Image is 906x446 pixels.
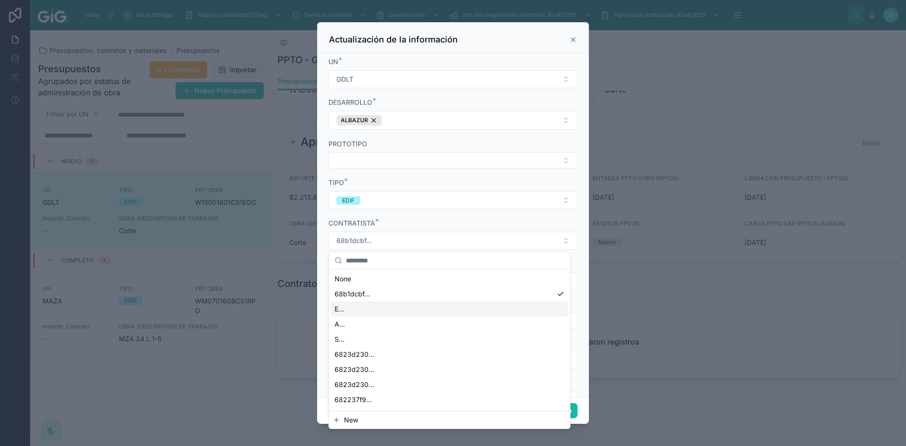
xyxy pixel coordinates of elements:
span: CONTRATISTA [328,219,375,227]
div: Suggestions [329,269,570,411]
span: TIPO [328,178,344,186]
span: PROTOTIPO [328,140,367,148]
button: Select Button [328,191,578,209]
span: 6823d230... [335,410,374,420]
button: Select Button [328,70,578,88]
span: S... [335,335,344,344]
span: UN [328,58,338,66]
div: None [331,271,568,286]
span: 6823d230... [335,365,374,374]
span: GDLT [336,75,353,84]
span: 682237f9... [335,395,372,404]
div: EDIF [342,196,354,205]
span: ALBAZUR [341,117,368,124]
span: 68b1dcbf... [336,236,372,245]
button: Unselect 28 [336,115,382,126]
span: DESARROLLO [328,98,372,106]
span: E... [335,304,344,314]
button: Select Button [328,152,578,168]
span: A... [335,320,345,329]
span: New [344,415,358,425]
button: Select Button [328,111,578,130]
button: New [333,415,566,425]
span: 6823d230... [335,380,374,389]
h3: Actualización de la información [329,34,458,45]
span: 68b1dcbf... [335,289,370,299]
button: Select Button [328,232,578,250]
span: 6823d230... [335,350,374,359]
